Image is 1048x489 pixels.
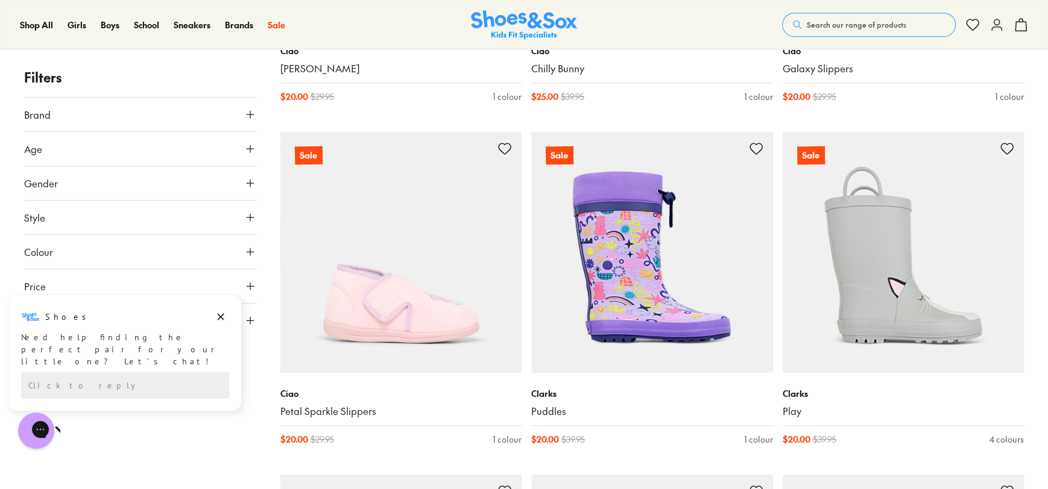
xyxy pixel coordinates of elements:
iframe: Gorgias live chat messenger [12,408,60,453]
a: Sale [280,132,522,373]
div: Need help finding the perfect pair for your little one? Let’s chat! [21,38,229,74]
img: SNS_Logo_Responsive.svg [471,10,577,40]
p: Ciao [280,45,522,57]
button: Search our range of products [782,13,956,37]
a: Petal Sparkle Slippers [280,405,522,418]
span: $ 25.00 [531,90,558,103]
a: Sale [268,19,285,31]
a: Galaxy Slippers [783,62,1024,75]
span: $ 39.95 [561,90,584,103]
span: Brand [24,107,51,122]
span: Age [24,142,42,156]
a: Play [783,405,1024,418]
a: Boys [101,19,119,31]
img: Shoes logo [21,14,40,33]
span: $ 20.00 [783,90,810,103]
a: Sale [783,132,1024,373]
span: Style [24,210,45,225]
button: Dismiss campaign [212,15,229,32]
div: Reply to the campaigns [21,79,229,105]
div: Campaign message [9,2,241,117]
div: 1 colour [493,433,522,446]
div: 1 colour [493,90,522,103]
button: Colour [24,235,256,269]
button: Style [24,201,256,234]
p: Filters [24,67,256,87]
a: Shop All [20,19,53,31]
a: Shoes & Sox [471,10,577,40]
span: $ 29.95 [813,90,836,103]
span: $ 29.95 [311,90,334,103]
button: Brand [24,98,256,131]
div: 1 colour [995,90,1024,103]
span: Gender [24,176,58,190]
span: $ 20.00 [280,90,308,103]
a: Brands [225,19,253,31]
p: Clarks [783,387,1024,400]
a: Girls [68,19,86,31]
a: Sneakers [174,19,210,31]
span: $ 39.95 [561,433,585,446]
a: School [134,19,159,31]
a: Chilly Bunny [531,62,773,75]
button: Age [24,132,256,166]
p: Sale [797,146,824,164]
button: Price [24,269,256,303]
div: 1 colour [744,90,773,103]
div: Message from Shoes. Need help finding the perfect pair for your little one? Let’s chat! [9,14,241,74]
div: 1 colour [744,433,773,446]
a: [PERSON_NAME] [280,62,522,75]
span: $ 29.95 [311,433,334,446]
button: Gender [24,166,256,200]
p: Ciao [531,45,773,57]
span: $ 20.00 [280,433,308,446]
span: $ 20.00 [531,433,559,446]
h3: Shoes [45,17,93,30]
a: Puddles [531,405,773,418]
p: Sale [546,146,573,164]
p: Sale [294,146,321,164]
p: Clarks [531,387,773,400]
p: Ciao [783,45,1024,57]
span: Search our range of products [807,19,906,30]
a: Sale [531,132,773,373]
p: Ciao [280,387,522,400]
span: $ 20.00 [783,433,810,446]
span: Colour [24,244,53,259]
div: 4 colours [990,433,1024,446]
span: Price [24,279,46,293]
span: $ 39.95 [813,433,836,446]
